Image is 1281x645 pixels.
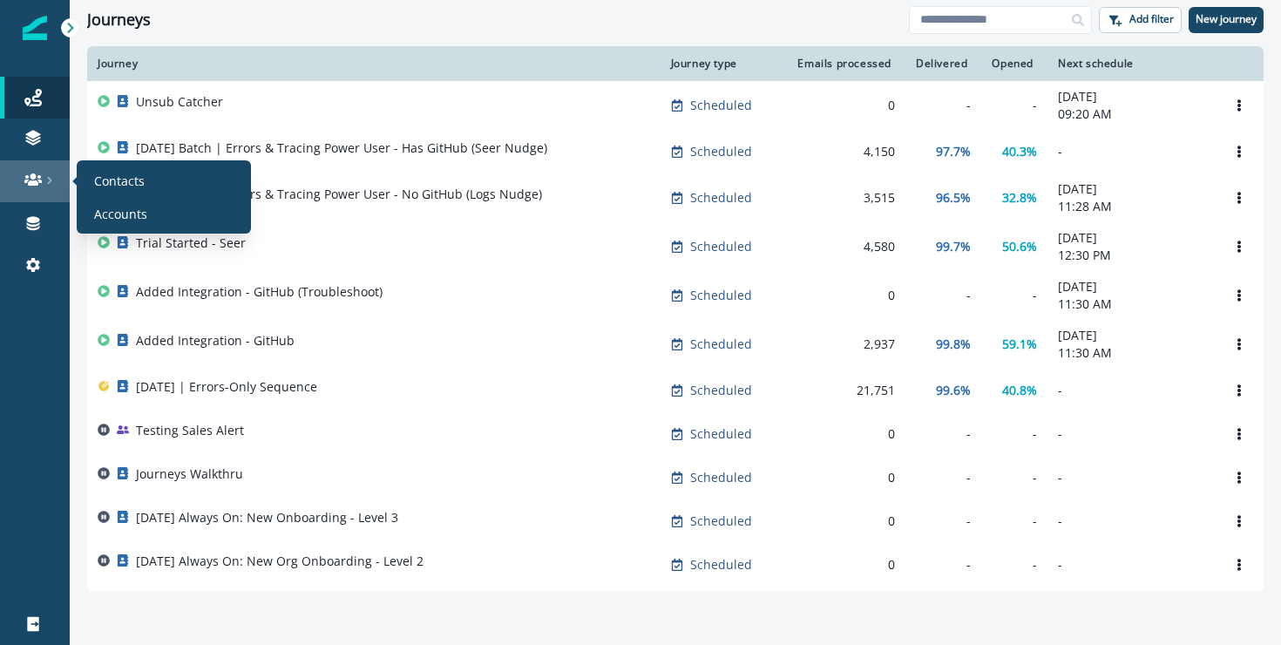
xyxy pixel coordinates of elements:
p: New journey [1196,13,1257,25]
p: - [1058,469,1204,486]
p: 12:30 PM [1058,247,1204,264]
a: Trial Started - SeerScheduled4,58099.7%50.6%[DATE]12:30 PMOptions [87,222,1264,271]
p: Scheduled [690,556,752,574]
p: Trial Started - Seer [136,234,246,252]
p: [DATE] [1058,180,1204,198]
div: - [916,425,971,443]
button: Options [1225,185,1253,211]
p: - [1058,143,1204,160]
button: Options [1225,139,1253,165]
a: Journeys WalkthruScheduled0---Options [87,456,1264,499]
div: 4,150 [796,143,895,160]
div: - [992,513,1037,530]
p: 99.8% [936,336,971,353]
div: Journey type [671,57,776,71]
div: - [916,469,971,486]
div: - [992,469,1037,486]
button: Options [1225,331,1253,357]
a: Unsub CatcherScheduled0--[DATE]09:20 AMOptions [87,81,1264,130]
div: 0 [796,556,895,574]
div: - [916,287,971,304]
button: Options [1225,377,1253,404]
div: Delivered [916,57,971,71]
p: - [1058,382,1204,399]
div: - [916,97,971,114]
p: Scheduled [690,336,752,353]
button: Options [1225,552,1253,578]
p: 11:28 AM [1058,198,1204,215]
p: Added Integration - GitHub (Troubleshoot) [136,283,383,301]
p: 99.7% [936,238,971,255]
p: 97.7% [936,143,971,160]
a: [DATE] Always On: New Onboarding - Level 3Scheduled0---Options [87,499,1264,543]
button: Options [1225,421,1253,447]
p: 59.1% [1002,336,1037,353]
a: Added Integration - GitHub (Troubleshoot)Scheduled0--[DATE]11:30 AMOptions [87,271,1264,320]
p: 40.3% [1002,143,1037,160]
a: Contacts [84,167,244,193]
a: [DATE] Always On: New Org Onboarding - Level 1Scheduled0---Options [87,587,1264,630]
p: [DATE] Always On: New Onboarding - Level 3 [136,509,398,526]
p: Scheduled [690,469,752,486]
div: 4,580 [796,238,895,255]
p: Unsub Catcher [136,93,223,111]
a: [DATE] Batch | Errors & Tracing Power User - No GitHub (Logs Nudge)Scheduled3,51596.5%32.8%[DATE]... [87,173,1264,222]
p: [DATE] Batch | Errors & Tracing Power User - No GitHub (Logs Nudge) [136,186,542,203]
div: Opened [992,57,1037,71]
button: Options [1225,282,1253,309]
p: 96.5% [936,189,971,207]
p: - [1058,556,1204,574]
p: 50.6% [1002,238,1037,255]
div: 3,515 [796,189,895,207]
a: Added Integration - GitHubScheduled2,93799.8%59.1%[DATE]11:30 AMOptions [87,320,1264,369]
p: 32.8% [1002,189,1037,207]
p: 40.8% [1002,382,1037,399]
div: 2,937 [796,336,895,353]
p: Added Integration - GitHub [136,332,295,350]
p: [DATE] [1058,229,1204,247]
div: - [992,287,1037,304]
div: Journey [98,57,650,71]
button: Options [1225,92,1253,119]
a: [DATE] Always On: New Org Onboarding - Level 2Scheduled0---Options [87,543,1264,587]
p: Scheduled [690,425,752,443]
button: Add filter [1099,7,1182,33]
p: - [1058,425,1204,443]
a: [DATE] | Errors-Only SequenceScheduled21,75199.6%40.8%-Options [87,369,1264,412]
a: Testing Sales AlertScheduled0---Options [87,412,1264,456]
p: Scheduled [690,189,752,207]
p: 09:20 AM [1058,105,1204,123]
div: Emails processed [796,57,895,71]
button: New journey [1189,7,1264,33]
p: Testing Sales Alert [136,422,244,439]
div: 0 [796,513,895,530]
div: 0 [796,97,895,114]
div: 21,751 [796,382,895,399]
img: Inflection [23,16,47,40]
div: 0 [796,469,895,486]
p: [DATE] [1058,327,1204,344]
p: - [1058,513,1204,530]
button: Options [1225,508,1253,534]
p: Scheduled [690,513,752,530]
div: - [992,556,1037,574]
h1: Journeys [87,10,151,30]
p: 99.6% [936,382,971,399]
a: Accounts [84,200,244,227]
div: 0 [796,287,895,304]
div: - [916,513,971,530]
p: [DATE] Batch | Errors & Tracing Power User - Has GitHub (Seer Nudge) [136,139,547,157]
p: Scheduled [690,287,752,304]
p: Scheduled [690,382,752,399]
p: 11:30 AM [1058,344,1204,362]
p: Add filter [1129,13,1174,25]
p: Scheduled [690,143,752,160]
p: [DATE] Always On: New Org Onboarding - Level 2 [136,553,424,570]
a: [DATE] Batch | Errors & Tracing Power User - Has GitHub (Seer Nudge)Scheduled4,15097.7%40.3%-Options [87,130,1264,173]
p: Accounts [94,205,147,223]
p: Scheduled [690,97,752,114]
div: - [992,97,1037,114]
p: [DATE] [1058,88,1204,105]
div: Next schedule [1058,57,1204,71]
div: - [916,556,971,574]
